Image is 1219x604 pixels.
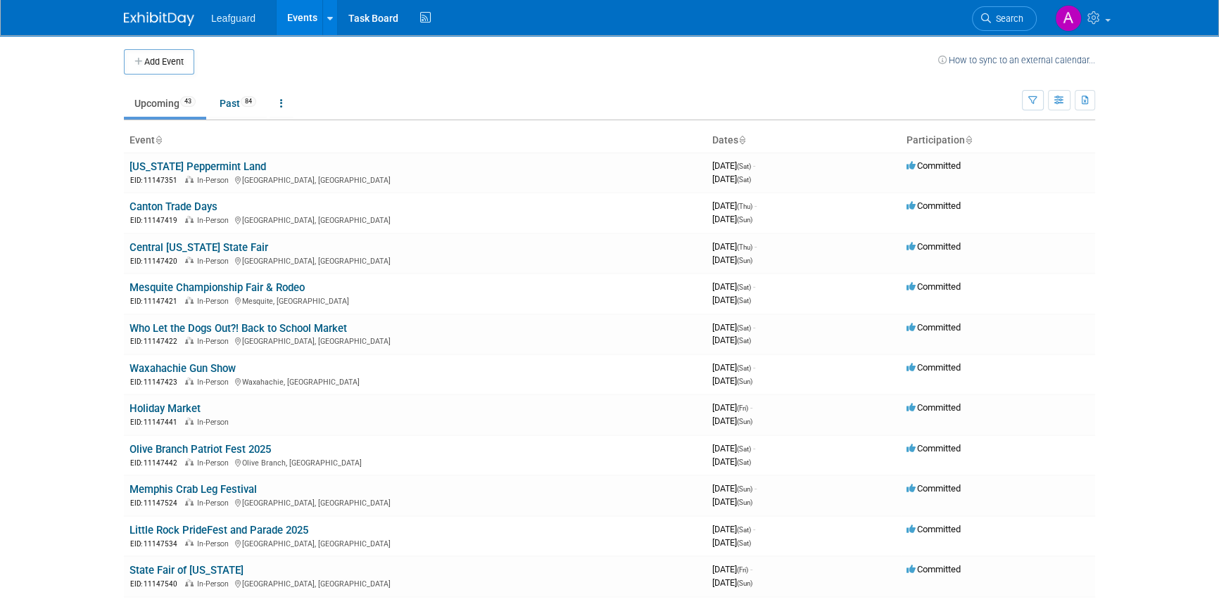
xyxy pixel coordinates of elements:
img: In-Person Event [185,418,194,425]
img: In-Person Event [185,257,194,264]
a: Waxahachie Gun Show [130,362,236,375]
span: (Sat) [737,526,751,534]
span: (Fri) [737,566,748,574]
span: (Sun) [737,499,752,506]
span: [DATE] [712,241,757,252]
span: (Thu) [737,203,752,210]
span: In-Person [197,378,233,387]
span: - [754,200,757,211]
a: How to sync to an external calendar... [938,55,1095,65]
span: EID: 11147442 [130,459,183,467]
span: Committed [907,443,961,454]
div: [GEOGRAPHIC_DATA], [GEOGRAPHIC_DATA] [130,174,701,186]
span: [DATE] [712,375,752,386]
span: (Sat) [737,539,751,547]
th: Event [124,129,707,153]
span: - [754,241,757,252]
span: [DATE] [712,362,755,373]
span: [DATE] [712,577,752,588]
span: (Sat) [737,176,751,184]
span: Search [991,13,1023,24]
span: EID: 11147534 [130,540,183,548]
a: Who Let the Dogs Out?! Back to School Market [130,322,347,335]
img: In-Person Event [185,176,194,183]
div: [GEOGRAPHIC_DATA], [GEOGRAPHIC_DATA] [130,214,701,226]
a: Central [US_STATE] State Fair [130,241,268,254]
div: [GEOGRAPHIC_DATA], [GEOGRAPHIC_DATA] [130,335,701,347]
div: Olive Branch, [GEOGRAPHIC_DATA] [130,456,701,468]
button: Add Event [124,49,194,75]
a: Mesquite Championship Fair & Rodeo [130,281,305,294]
span: Committed [907,524,961,534]
span: (Sat) [737,364,751,372]
img: In-Person Event [185,499,194,506]
a: Sort by Participation Type [965,134,972,146]
div: [GEOGRAPHIC_DATA], [GEOGRAPHIC_DATA] [130,577,701,589]
span: [DATE] [712,295,751,305]
span: - [753,524,755,534]
span: In-Person [197,418,233,427]
span: In-Person [197,176,233,185]
span: [DATE] [712,564,752,574]
span: Committed [907,281,961,292]
span: [DATE] [712,456,751,467]
span: - [753,362,755,373]
span: Leafguard [211,13,255,24]
span: In-Person [197,337,233,346]
span: In-Person [197,216,233,225]
span: Committed [907,200,961,211]
span: Committed [907,322,961,333]
a: Memphis Crab Leg Festival [130,483,257,496]
span: EID: 11147351 [130,176,183,184]
span: Committed [907,564,961,574]
div: [GEOGRAPHIC_DATA], [GEOGRAPHIC_DATA] [130,496,701,508]
img: In-Person Event [185,297,194,304]
a: Holiday Market [130,402,201,415]
span: (Sun) [737,216,752,224]
span: Committed [907,402,961,413]
span: EID: 11147524 [130,499,183,507]
span: [DATE] [712,496,752,507]
span: In-Person [197,499,233,508]
a: Olive Branch Patriot Fest 2025 [130,443,271,456]
span: [DATE] [712,483,757,494]
span: Committed [907,241,961,252]
span: EID: 11147422 [130,338,183,345]
img: In-Person Event [185,378,194,385]
span: [DATE] [712,402,752,413]
span: - [753,443,755,454]
div: [GEOGRAPHIC_DATA], [GEOGRAPHIC_DATA] [130,537,701,549]
th: Dates [707,129,901,153]
span: - [750,402,752,413]
span: [DATE] [712,255,752,265]
span: [DATE] [712,416,752,426]
span: (Sat) [737,337,751,345]
span: (Sun) [737,257,752,264]
div: Waxahachie, [GEOGRAPHIC_DATA] [130,375,701,387]
span: [DATE] [712,524,755,534]
span: EID: 11147421 [130,297,183,305]
a: Search [972,6,1037,31]
a: Little Rock PrideFest and Parade 2025 [130,524,308,536]
span: [DATE] [712,214,752,224]
span: Committed [907,362,961,373]
span: (Fri) [737,404,748,412]
span: (Sun) [737,418,752,425]
img: In-Person Event [185,579,194,586]
span: - [753,322,755,333]
span: (Thu) [737,243,752,251]
span: In-Person [197,297,233,306]
span: (Sun) [737,579,752,587]
span: [DATE] [712,174,751,184]
span: - [750,564,752,574]
span: EID: 11147540 [130,580,183,588]
span: [DATE] [712,160,755,171]
span: [DATE] [712,281,755,292]
a: [US_STATE] Peppermint Land [130,160,266,173]
a: Canton Trade Days [130,200,217,213]
a: State Fair of [US_STATE] [130,564,244,577]
span: Committed [907,160,961,171]
span: (Sat) [737,297,751,304]
span: EID: 11147420 [130,257,183,265]
span: [DATE] [712,537,751,548]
